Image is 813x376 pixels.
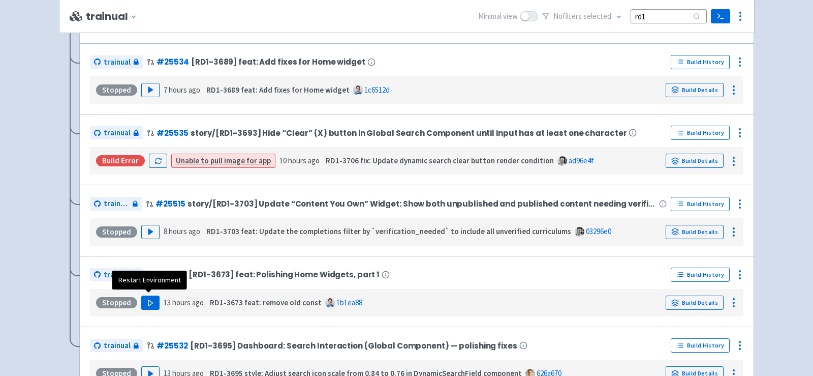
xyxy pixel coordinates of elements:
[631,9,707,23] input: Search...
[191,57,365,66] span: [RD1-3689] feat: Add fixes for Home widget
[90,339,143,353] a: trainual
[90,55,143,69] a: trainual
[104,340,131,352] span: trainual
[90,197,142,211] a: trainual
[96,226,137,238] div: Stopped
[364,85,390,95] a: 1c6512d
[90,126,143,140] a: trainual
[157,269,186,280] a: #25510
[157,128,189,138] a: #25535
[210,298,322,307] strong: RD1-3673 feat: remove old const
[671,197,730,211] a: Build History
[553,11,611,22] span: No filter s
[586,226,611,236] a: 03296e0
[164,85,200,95] time: 7 hours ago
[104,198,130,210] span: trainual
[190,341,517,350] span: [RD1-3695] Dashboard: Search Interaction (Global Component) — polishing fixes
[671,126,730,140] a: Build History
[666,225,724,239] a: Build Details
[666,296,724,310] a: Build Details
[104,127,131,139] span: trainual
[569,156,594,165] a: ad96e4f
[666,154,724,168] a: Build Details
[157,340,188,351] a: #25532
[206,226,571,236] strong: RD1-3703 feat: Update the completions filter by `verification_needed` to include all unverified c...
[671,338,730,353] a: Build History
[187,199,656,208] span: story/[RD1-3703] Update “Content You Own” Widget: Show both unpublished and published content nee...
[104,269,131,281] span: trainual
[336,298,362,307] a: 1b1ea88
[141,83,160,97] button: Play
[164,298,204,307] time: 13 hours ago
[189,270,380,279] span: [RD1-3673] feat: Polishing Home Widgets, part 1
[279,156,320,165] time: 10 hours ago
[711,9,730,23] a: Terminal
[671,268,730,282] a: Build History
[86,11,141,22] button: trainual
[96,297,137,308] div: Stopped
[164,226,200,236] time: 8 hours ago
[326,156,554,165] strong: RD1-3706 fix: Update dynamic search clear button render condition
[96,84,137,96] div: Stopped
[155,198,185,209] a: #25515
[583,11,611,21] span: selected
[191,129,627,137] span: story/[RD1-3693] Hide “Clear” (X) button in Global Search Component until input has at least one ...
[141,225,160,239] button: Play
[666,83,724,97] a: Build Details
[671,55,730,69] a: Build History
[478,11,518,22] span: Minimal view
[90,268,143,282] a: trainual
[104,56,131,68] span: trainual
[96,155,145,166] div: Build Error
[176,156,271,165] a: Unable to pull image for app
[157,56,189,67] a: #25534
[206,85,350,95] strong: RD1-3689 feat: Add fixes for Home widget
[141,296,160,310] button: Play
